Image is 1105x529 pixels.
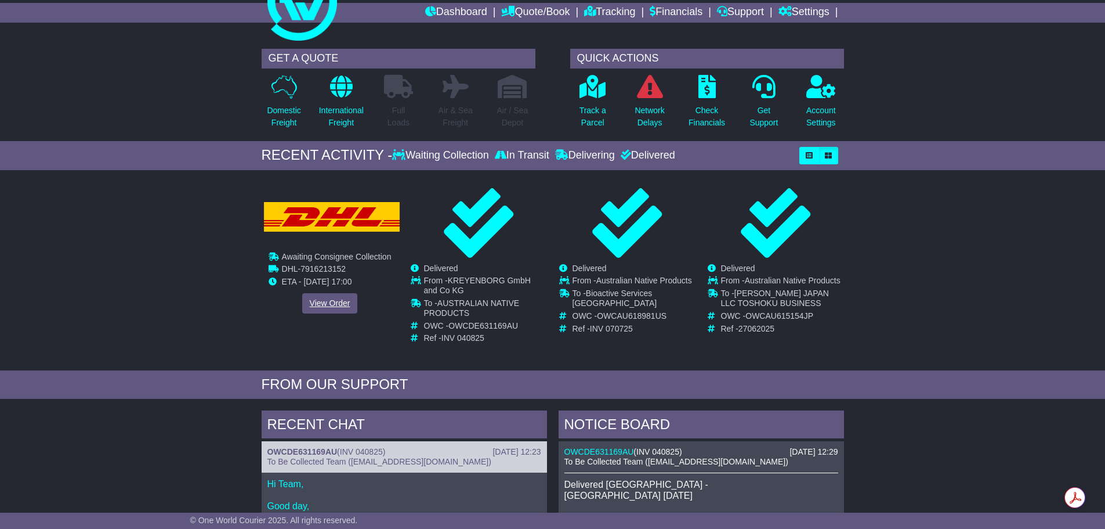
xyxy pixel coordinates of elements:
[778,3,829,23] a: Settings
[634,74,665,135] a: NetworkDelays
[745,311,813,321] span: OWCAU615154JP
[573,311,695,324] td: OWC -
[579,105,606,129] p: Track a Parcel
[564,479,838,524] p: Delivered [GEOGRAPHIC_DATA] - [GEOGRAPHIC_DATA] [DATE] -Aira
[424,264,458,273] span: Delivered
[689,105,725,129] p: Check Financials
[267,105,300,129] p: Domestic Freight
[492,447,541,457] div: [DATE] 12:23
[688,74,726,135] a: CheckFinancials
[262,376,844,393] div: FROM OUR SUPPORT
[564,447,634,456] a: OWCDE631169AU
[745,276,840,285] span: Australian Native Products
[267,447,541,457] div: ( )
[721,289,829,308] span: [PERSON_NAME] JAPAN LLC TOSHOKU BUSINESS
[650,3,702,23] a: Financials
[573,289,695,311] td: To -
[384,105,413,129] p: Full Loads
[282,252,392,261] span: Awaiting Consignee Collection
[264,202,400,232] img: DHL.png
[262,147,393,164] div: RECENT ACTIVITY -
[738,324,774,333] span: 27062025
[439,105,473,129] p: Air & Sea Freight
[596,276,692,285] span: Australian Native Products
[424,298,546,321] td: To -
[266,74,301,135] a: DomesticFreight
[636,447,679,456] span: INV 040825
[573,264,607,273] span: Delivered
[424,333,546,343] td: Ref -
[190,516,358,525] span: © One World Courier 2025. All rights reserved.
[282,264,298,274] span: DHL
[618,149,675,162] div: Delivered
[424,298,520,318] span: AUSTRALIAN NATIVE PRODUCTS
[789,447,838,457] div: [DATE] 12:29
[579,74,607,135] a: Track aParcel
[300,264,346,274] span: 7916213152
[319,105,364,129] p: International Freight
[573,324,695,334] td: Ref -
[441,333,484,343] span: INV 040825
[564,447,838,457] div: ( )
[721,264,755,273] span: Delivered
[559,411,844,442] div: NOTICE BOARD
[448,321,518,330] span: OWCDE631169AU
[597,311,666,321] span: OWCAU618981US
[267,447,338,456] a: OWCDE631169AU
[282,277,352,286] span: ETA - [DATE] 17:00
[424,321,546,334] td: OWC -
[590,324,633,333] span: INV 070725
[749,105,778,129] p: Get Support
[721,289,843,311] td: To -
[318,74,364,135] a: InternationalFreight
[497,105,528,129] p: Air / Sea Depot
[424,276,531,295] span: KREYENBORG GmbH and Co KG
[302,293,358,314] a: View Order
[492,149,552,162] div: In Transit
[570,49,844,69] div: QUICK ACTIONS
[806,74,836,135] a: AccountSettings
[262,49,535,69] div: GET A QUOTE
[721,276,843,289] td: From -
[564,457,788,466] span: To Be Collected Team ([EMAIL_ADDRESS][DOMAIN_NAME])
[573,276,695,289] td: From -
[635,105,664,129] p: Network Delays
[425,3,487,23] a: Dashboard
[392,149,491,162] div: Waiting Collection
[721,324,843,334] td: Ref -
[749,74,778,135] a: GetSupport
[717,3,764,23] a: Support
[282,264,392,277] td: -
[267,457,491,466] span: To Be Collected Team ([EMAIL_ADDRESS][DOMAIN_NAME])
[262,411,547,442] div: RECENT CHAT
[501,3,570,23] a: Quote/Book
[424,276,546,298] td: From -
[573,289,657,308] span: Bioactive Services [GEOGRAPHIC_DATA]
[721,311,843,324] td: OWC -
[552,149,618,162] div: Delivering
[806,105,836,129] p: Account Settings
[584,3,635,23] a: Tracking
[340,447,383,456] span: INV 040825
